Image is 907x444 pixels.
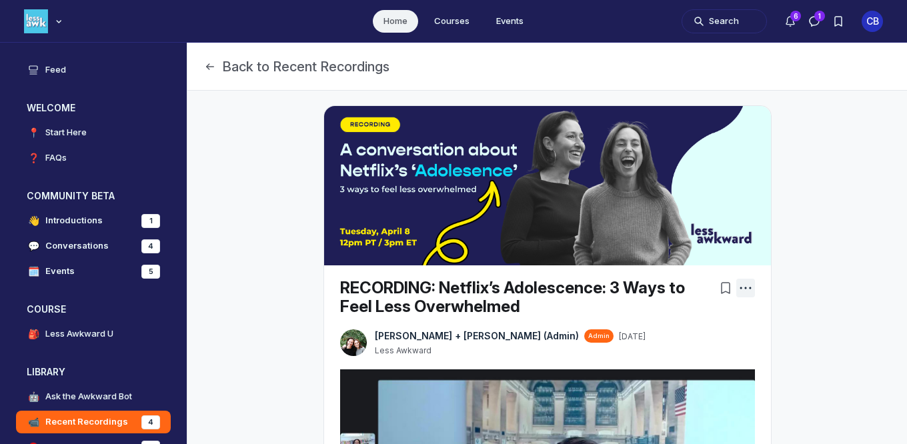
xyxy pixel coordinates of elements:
button: LIBRARYCollapse space [16,361,171,383]
h3: COMMUNITY BETA [27,189,115,203]
a: View Cara + Vanessa (Admin) profile [375,329,579,343]
h3: LIBRARY [27,365,65,379]
h4: Conversations [45,239,109,253]
a: Feed [16,59,171,81]
div: 4 [141,415,160,429]
header: Page Header [187,43,907,91]
a: Home [373,10,418,33]
img: Less Awkward Hub logo [24,9,48,33]
a: 👋Introductions1 [16,209,171,232]
a: 💬Conversations4 [16,235,171,257]
button: Bookmarks [826,9,850,33]
h4: Start Here [45,126,87,139]
a: View Cara + Vanessa (Admin) profile [340,329,367,356]
h4: Introductions [45,214,103,227]
h4: Less Awkward U [45,327,113,341]
span: 🎒 [27,327,40,341]
span: ❓ [27,151,40,165]
button: Notifications [778,9,802,33]
a: RECORDING: Netflix’s Adolescence: 3 Ways to Feel Less Overwhelmed [340,278,685,316]
a: 📍Start Here [16,121,171,144]
h4: FAQs [45,151,67,165]
div: 4 [141,239,160,253]
a: 🗓️Events5 [16,260,171,283]
button: Less Awkward Hub logo [24,8,65,35]
div: CB [862,11,883,32]
h4: Recent Recordings [45,415,128,429]
span: 🤖 [27,390,40,403]
a: [DATE] [619,331,646,342]
div: 1 [141,214,160,228]
span: 👋 [27,214,40,227]
button: Direct messages [802,9,826,33]
a: 📹Recent Recordings4 [16,411,171,433]
button: COMMUNITY BETACollapse space [16,185,171,207]
h4: Feed [45,63,66,77]
a: 🤖Ask the Awkward Bot [16,385,171,408]
span: 🗓️ [27,265,40,278]
img: post cover image [324,106,771,265]
div: 5 [141,265,160,279]
button: Back to Recent Recordings [203,57,389,76]
span: 📹 [27,415,40,429]
button: COURSECollapse space [16,299,171,320]
button: Post actions [736,279,755,297]
a: ❓FAQs [16,147,171,169]
button: Search [682,9,767,33]
span: 💬 [27,239,40,253]
button: Bookmarks [716,279,735,297]
button: User menu options [862,11,883,32]
h3: WELCOME [27,101,75,115]
button: WELCOMECollapse space [16,97,171,119]
button: View Cara + Vanessa (Admin) profileAdmin[DATE]Less Awkward [375,329,646,356]
span: Admin [588,331,610,341]
a: Events [486,10,534,33]
h4: Ask the Awkward Bot [45,390,132,403]
a: Courses [423,10,480,33]
span: 📍 [27,126,40,139]
h4: Events [45,265,75,278]
a: 🎒Less Awkward U [16,323,171,345]
h3: COURSE [27,303,66,316]
button: Less Awkward [375,345,431,356]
